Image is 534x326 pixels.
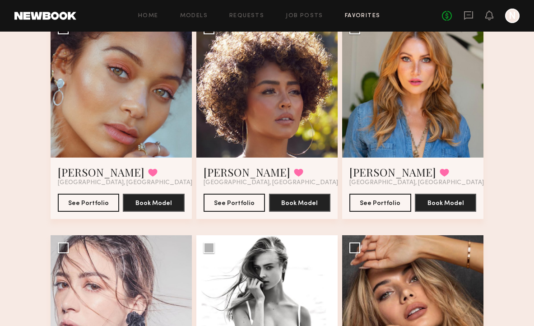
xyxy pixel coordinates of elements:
[204,194,265,212] button: See Portfolio
[58,194,120,212] button: See Portfolio
[204,165,290,179] a: [PERSON_NAME]
[286,13,323,19] a: Job Posts
[349,179,484,186] span: [GEOGRAPHIC_DATA], [GEOGRAPHIC_DATA]
[58,165,144,179] a: [PERSON_NAME]
[123,199,185,206] a: Book Model
[269,199,331,206] a: Book Model
[415,199,477,206] a: Book Model
[58,179,192,186] span: [GEOGRAPHIC_DATA], [GEOGRAPHIC_DATA]
[349,165,436,179] a: [PERSON_NAME]
[204,179,338,186] span: [GEOGRAPHIC_DATA], [GEOGRAPHIC_DATA]
[505,9,520,23] a: N
[229,13,264,19] a: Requests
[415,194,477,212] button: Book Model
[269,194,331,212] button: Book Model
[138,13,158,19] a: Home
[345,13,381,19] a: Favorites
[180,13,208,19] a: Models
[349,194,411,212] button: See Portfolio
[123,194,185,212] button: Book Model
